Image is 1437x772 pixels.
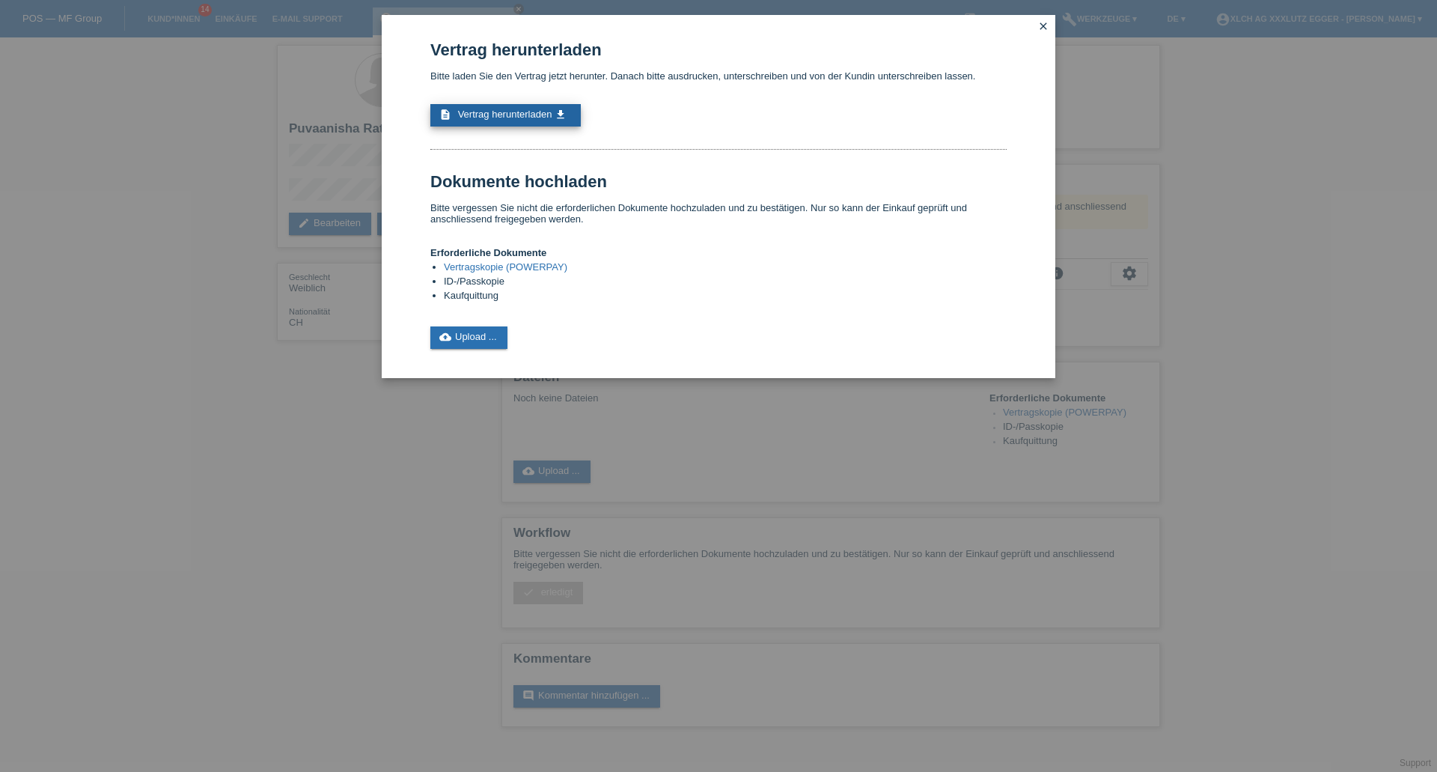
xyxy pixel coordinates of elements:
p: Bitte laden Sie den Vertrag jetzt herunter. Danach bitte ausdrucken, unterschreiben und von der K... [430,70,1007,82]
a: Vertragskopie (POWERPAY) [444,261,567,273]
i: cloud_upload [439,331,451,343]
h1: Dokumente hochladen [430,172,1007,191]
li: ID-/Passkopie [444,276,1007,290]
i: get_app [555,109,567,121]
h1: Vertrag herunterladen [430,40,1007,59]
a: cloud_uploadUpload ... [430,326,507,349]
li: Kaufquittung [444,290,1007,304]
i: description [439,109,451,121]
a: close [1034,19,1053,36]
span: Vertrag herunterladen [458,109,552,120]
h4: Erforderliche Dokumente [430,247,1007,258]
i: close [1037,20,1049,32]
p: Bitte vergessen Sie nicht die erforderlichen Dokumente hochzuladen und zu bestätigen. Nur so kann... [430,202,1007,225]
a: description Vertrag herunterladen get_app [430,104,581,127]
